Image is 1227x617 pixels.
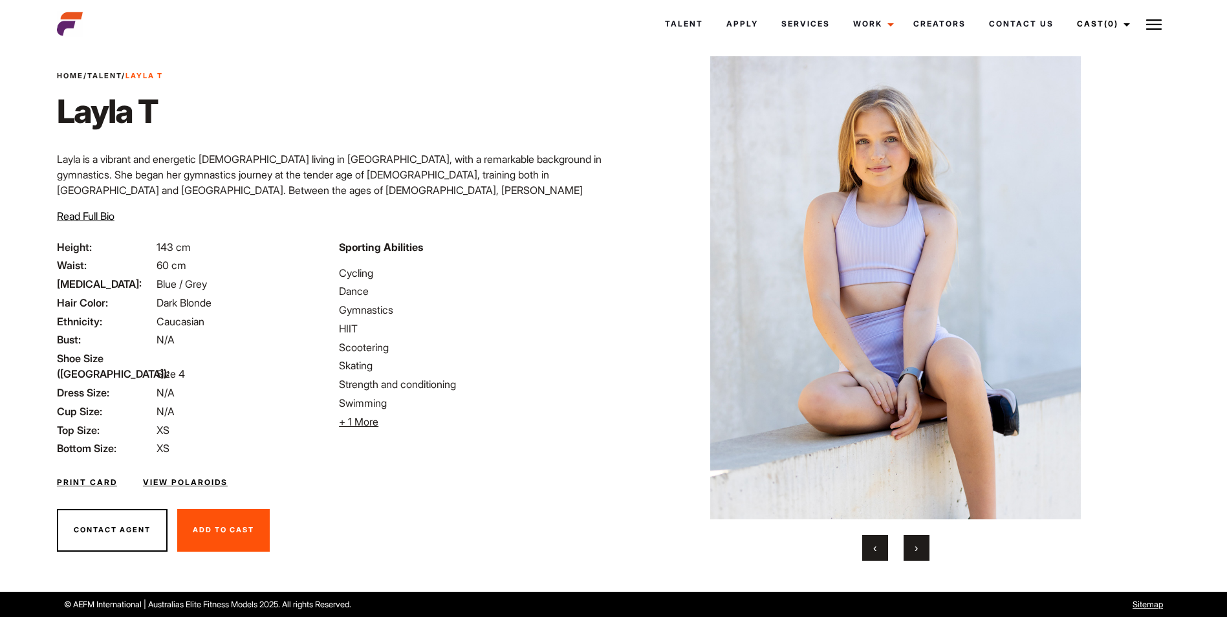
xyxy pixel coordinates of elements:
li: Scootering [339,340,605,355]
span: XS [157,442,169,455]
span: XS [157,424,169,437]
span: 60 cm [157,259,186,272]
a: Work [842,6,902,41]
span: Height: [57,239,154,255]
span: Previous [873,541,876,554]
span: Top Size: [57,422,154,438]
a: Talent [87,71,122,80]
span: / / [57,70,163,81]
strong: Layla T [125,71,163,80]
span: Dress Size: [57,385,154,400]
h1: Layla T [57,92,163,131]
span: N/A [157,386,175,399]
span: Shoe Size ([GEOGRAPHIC_DATA]): [57,351,154,382]
span: Next [915,541,918,554]
img: adada [644,56,1146,519]
span: N/A [157,333,175,346]
a: Services [770,6,842,41]
span: Waist: [57,257,154,273]
span: Add To Cast [193,525,254,534]
img: Burger icon [1146,17,1162,32]
a: View Polaroids [143,477,228,488]
span: Cup Size: [57,404,154,419]
a: Cast(0) [1065,6,1138,41]
a: Home [57,71,83,80]
span: Read Full Bio [57,210,114,222]
button: Add To Cast [177,509,270,552]
span: Bottom Size: [57,440,154,456]
span: (0) [1104,19,1118,28]
a: Contact Us [977,6,1065,41]
button: Contact Agent [57,509,168,552]
a: Talent [653,6,715,41]
span: Size 4 [157,367,185,380]
span: [MEDICAL_DATA]: [57,276,154,292]
span: N/A [157,405,175,418]
li: Gymnastics [339,302,605,318]
span: Ethnicity: [57,314,154,329]
li: Skating [339,358,605,373]
li: Dance [339,283,605,299]
a: Creators [902,6,977,41]
span: Dark Blonde [157,296,212,309]
a: Print Card [57,477,117,488]
li: Strength and conditioning [339,376,605,392]
a: Sitemap [1133,600,1163,609]
button: Read Full Bio [57,208,114,224]
span: Caucasian [157,315,204,328]
li: Swimming [339,395,605,411]
strong: Sporting Abilities [339,241,423,254]
img: cropped-aefm-brand-fav-22-square.png [57,11,83,37]
span: 143 cm [157,241,191,254]
span: Hair Color: [57,295,154,310]
p: © AEFM International | Australias Elite Fitness Models 2025. All rights Reserved. [64,598,699,611]
span: + 1 More [339,415,378,428]
span: Blue / Grey [157,277,207,290]
p: Layla is a vibrant and energetic [DEMOGRAPHIC_DATA] living in [GEOGRAPHIC_DATA], with a remarkabl... [57,151,606,244]
li: HIIT [339,321,605,336]
li: Cycling [339,265,605,281]
span: Bust: [57,332,154,347]
a: Apply [715,6,770,41]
